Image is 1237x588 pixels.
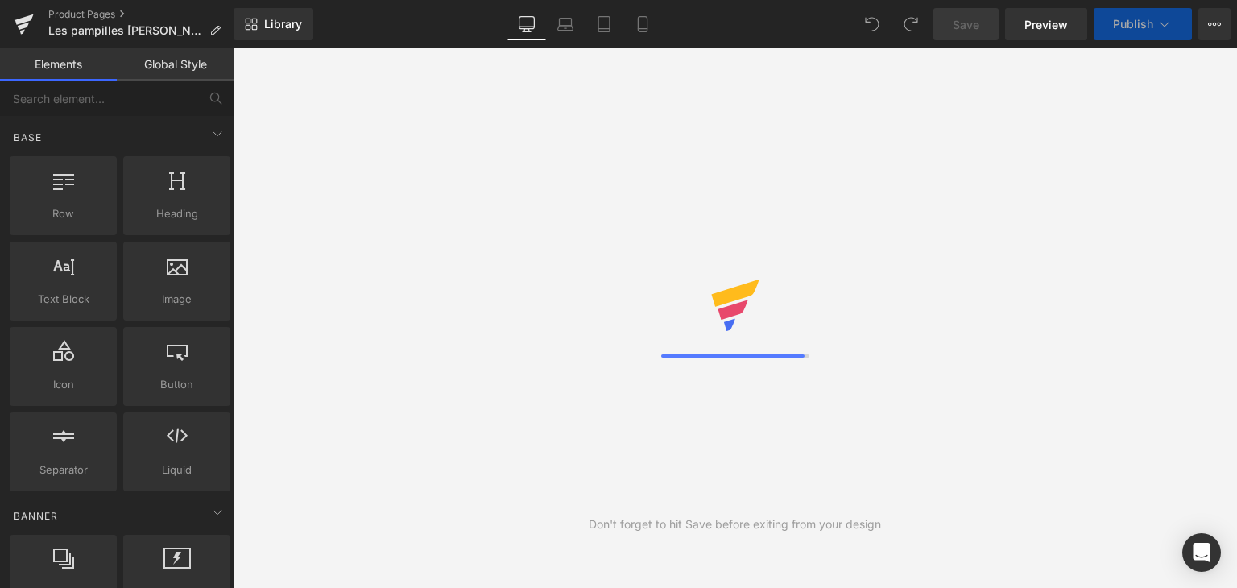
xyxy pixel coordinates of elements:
span: Banner [12,508,60,524]
a: Desktop [507,8,546,40]
a: Preview [1005,8,1087,40]
div: Open Intercom Messenger [1182,533,1221,572]
span: Base [12,130,43,145]
span: Row [14,205,112,222]
span: Liquid [128,462,225,478]
div: Don't forget to hit Save before exiting from your design [589,516,881,533]
span: Image [128,291,225,308]
span: Save [953,16,979,33]
button: Publish [1094,8,1192,40]
span: Text Block [14,291,112,308]
a: Product Pages [48,8,234,21]
a: Mobile [623,8,662,40]
span: Les pampilles [PERSON_NAME] [48,24,203,37]
span: Separator [14,462,112,478]
span: Publish [1113,18,1153,31]
span: Heading [128,205,225,222]
span: Library [264,17,302,31]
button: Undo [856,8,888,40]
a: Global Style [117,48,234,81]
button: Redo [895,8,927,40]
span: Preview [1024,16,1068,33]
button: More [1198,8,1231,40]
a: Tablet [585,8,623,40]
a: New Library [234,8,313,40]
span: Button [128,376,225,393]
a: Laptop [546,8,585,40]
span: Icon [14,376,112,393]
